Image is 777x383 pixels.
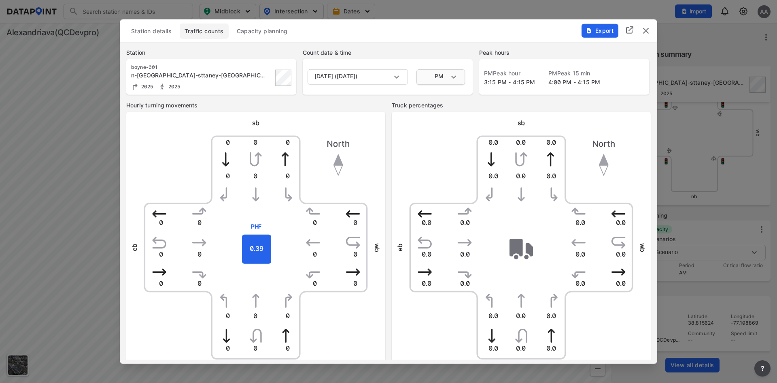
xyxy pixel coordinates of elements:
[131,64,265,70] div: boyne-001
[392,101,651,109] label: Truck percentages
[373,243,381,252] span: wb
[518,118,525,126] span: sb
[582,24,618,37] button: Export
[131,71,265,79] div: n-jordan-sttaney-ave
[416,69,465,84] div: PM
[308,69,408,84] div: [DATE] ([DATE])
[479,48,649,56] label: Peak hours
[139,83,153,90] span: 2025
[131,27,172,35] span: Station details
[548,78,601,85] span: 4:00 PM - 4:15 PM
[641,26,651,35] button: delete
[131,83,139,91] img: Turning count
[185,27,224,35] span: Traffic counts
[126,48,296,56] label: Station
[126,23,651,39] div: basic tabs example
[166,83,180,90] span: 2025
[625,25,635,35] img: full_screen.b7bf9a36.svg
[759,364,766,373] span: ?
[586,26,613,34] span: Export
[130,244,138,251] span: eb
[548,69,601,77] label: PM Peak 15 min
[484,78,535,85] span: 3:15 PM - 4:15 PM
[484,69,535,77] label: PM Peak hour
[303,48,473,56] label: Count date & time
[586,27,592,34] img: File%20-%20Download.70cf71cd.svg
[754,360,771,377] button: more
[641,26,651,35] img: close.efbf2170.svg
[158,83,166,91] img: Pedestrian count
[126,101,385,109] label: Hourly turning movements
[639,243,647,252] span: wb
[252,118,259,126] span: sb
[237,27,288,35] span: Capacity planning
[396,244,404,251] span: eb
